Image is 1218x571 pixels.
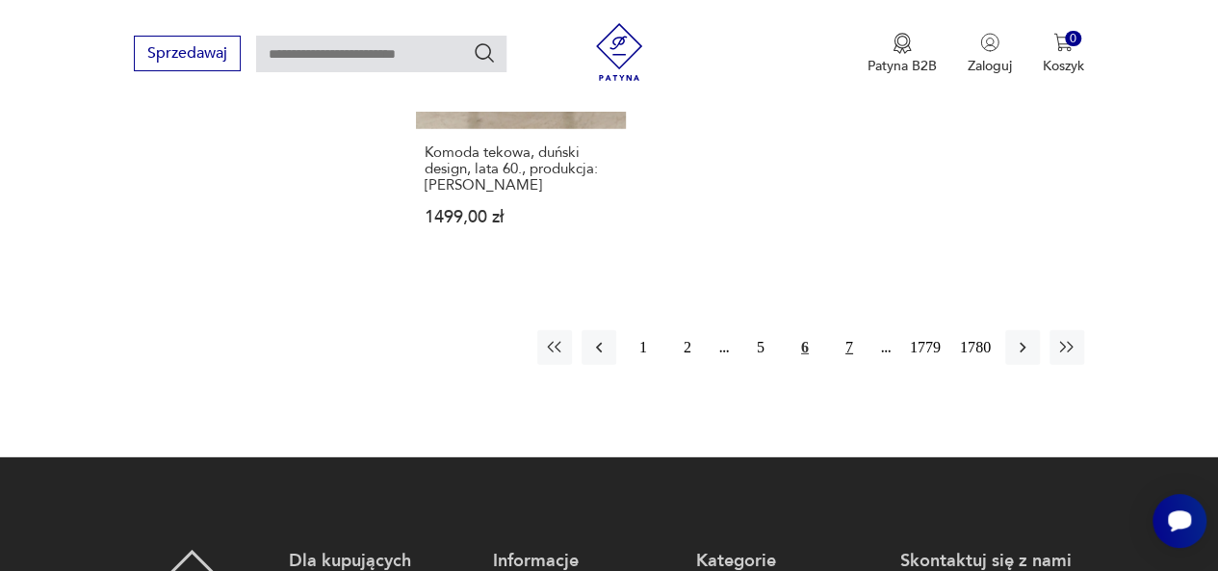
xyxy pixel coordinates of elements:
[868,57,937,75] p: Patyna B2B
[1053,33,1073,52] img: Ikona koszyka
[134,48,241,62] a: Sprzedawaj
[1065,31,1081,47] div: 0
[590,23,648,81] img: Patyna - sklep z meblami i dekoracjami vintage
[425,209,617,225] p: 1499,00 zł
[1043,57,1084,75] p: Koszyk
[980,33,999,52] img: Ikonka użytkownika
[868,33,937,75] a: Ikona medaluPatyna B2B
[134,36,241,71] button: Sprzedawaj
[743,330,778,365] button: 5
[1043,33,1084,75] button: 0Koszyk
[868,33,937,75] button: Patyna B2B
[905,330,946,365] button: 1779
[832,330,867,365] button: 7
[626,330,661,365] button: 1
[670,330,705,365] button: 2
[968,57,1012,75] p: Zaloguj
[893,33,912,54] img: Ikona medalu
[788,330,822,365] button: 6
[425,144,617,194] h3: Komoda tekowa, duński design, lata 60., produkcja: [PERSON_NAME]
[473,41,496,65] button: Szukaj
[1153,494,1206,548] iframe: Smartsupp widget button
[955,330,996,365] button: 1780
[968,33,1012,75] button: Zaloguj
